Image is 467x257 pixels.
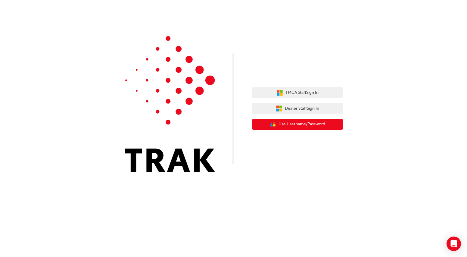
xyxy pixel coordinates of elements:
button: TMCA StaffSign In [252,87,343,99]
span: TMCA Staff Sign In [285,89,319,96]
button: Dealer StaffSign In [252,103,343,114]
span: Use Username/Password [279,121,325,128]
span: Dealer Staff Sign In [285,105,319,112]
img: Trak [125,36,215,172]
div: Open Intercom Messenger [447,237,461,251]
button: Use Username/Password [252,119,343,130]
